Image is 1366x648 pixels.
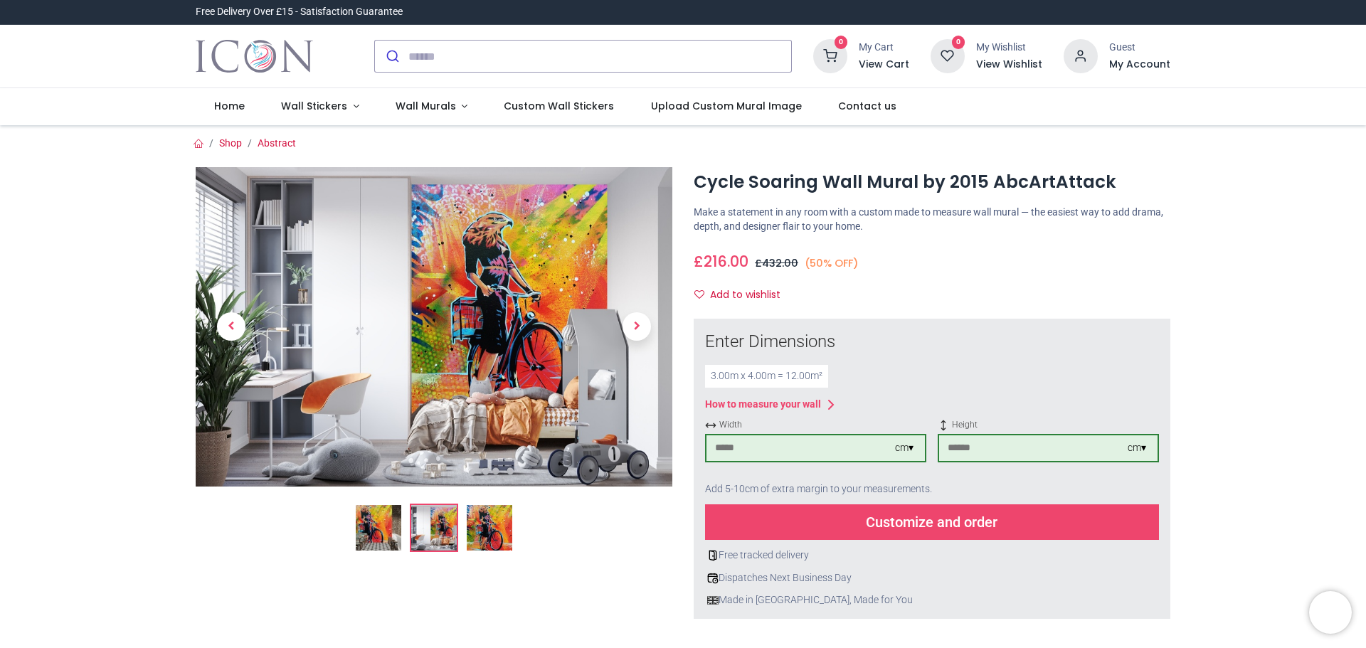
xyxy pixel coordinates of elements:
[467,505,512,551] img: WS-69858-03
[976,58,1042,72] a: View Wishlist
[838,99,896,113] span: Contact us
[835,36,848,49] sup: 0
[705,571,1159,585] div: Dispatches Next Business Day
[219,137,242,149] a: Shop
[952,36,965,49] sup: 0
[694,206,1170,233] p: Make a statement in any room with a custom made to measure wall mural — the easiest way to add dr...
[694,251,748,272] span: £
[377,88,486,125] a: Wall Murals
[859,41,909,55] div: My Cart
[694,283,793,307] button: Add to wishlistAdd to wishlist
[762,256,798,270] span: 432.00
[356,505,401,551] img: Cycle Soaring Wall Mural by 2015 AbcArtAttack
[651,99,802,113] span: Upload Custom Mural Image
[705,504,1159,540] div: Customize and order
[375,41,408,72] button: Submit
[895,441,914,455] div: cm ▾
[281,99,347,113] span: Wall Stickers
[938,419,1159,431] span: Height
[931,50,965,61] a: 0
[196,36,313,76] a: Logo of Icon Wall Stickers
[1128,441,1146,455] div: cm ▾
[1309,591,1352,634] iframe: Brevo live chat
[396,99,456,113] span: Wall Murals
[705,474,1159,505] div: Add 5-10cm of extra margin to your measurements.
[859,58,909,72] a: View Cart
[705,365,828,388] div: 3.00 m x 4.00 m = 12.00 m²
[694,290,704,299] i: Add to wishlist
[704,251,748,272] span: 216.00
[504,99,614,113] span: Custom Wall Stickers
[1109,41,1170,55] div: Guest
[805,256,859,271] small: (50% OFF)
[707,595,719,606] img: uk
[196,5,403,19] div: Free Delivery Over £15 - Satisfaction Guarantee
[196,36,313,76] img: Icon Wall Stickers
[705,330,1159,354] div: Enter Dimensions
[217,313,245,341] span: Previous
[214,99,245,113] span: Home
[601,215,672,438] a: Next
[196,167,672,487] img: WS-69858-02
[705,419,926,431] span: Width
[813,50,847,61] a: 0
[694,170,1170,194] h1: Cycle Soaring Wall Mural by 2015 AbcArtAttack
[263,88,377,125] a: Wall Stickers
[705,548,1159,563] div: Free tracked delivery
[623,313,651,341] span: Next
[196,215,267,438] a: Previous
[705,398,821,412] div: How to measure your wall
[258,137,296,149] a: Abstract
[872,5,1170,19] iframe: Customer reviews powered by Trustpilot
[1109,58,1170,72] a: My Account
[411,505,457,551] img: WS-69858-02
[976,41,1042,55] div: My Wishlist
[705,593,1159,607] div: Made in [GEOGRAPHIC_DATA], Made for You
[755,256,798,270] span: £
